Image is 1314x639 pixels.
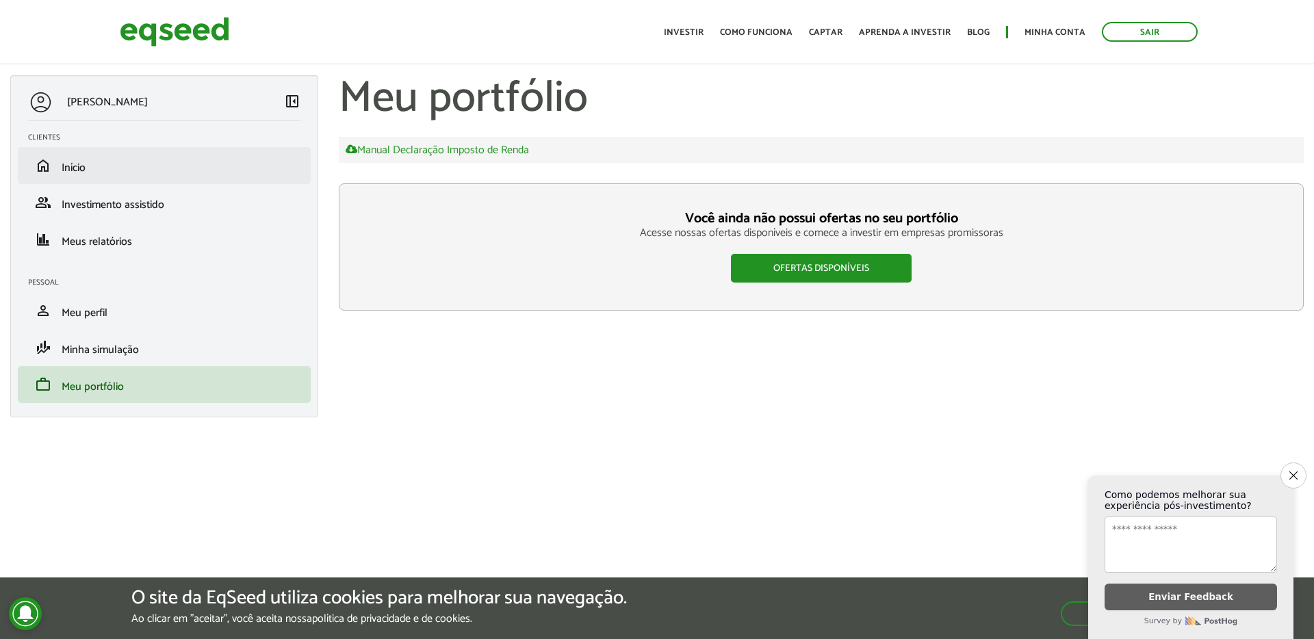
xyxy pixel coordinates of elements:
[284,93,300,109] span: left_panel_close
[131,612,627,625] p: Ao clicar em "aceitar", você aceita nossa .
[62,304,107,322] span: Meu perfil
[1061,601,1183,626] button: Aceitar
[28,339,300,356] a: finance_modeMinha simulação
[1025,28,1085,37] a: Minha conta
[35,231,51,248] span: finance
[62,233,132,251] span: Meus relatórios
[18,184,311,221] li: Investimento assistido
[62,159,86,177] span: Início
[28,302,300,319] a: personMeu perfil
[28,133,311,142] h2: Clientes
[967,28,990,37] a: Blog
[339,75,1304,123] h1: Meu portfólio
[18,221,311,258] li: Meus relatórios
[1102,22,1198,42] a: Sair
[18,292,311,329] li: Meu perfil
[731,254,912,283] a: Ofertas disponíveis
[720,28,793,37] a: Como funciona
[131,588,627,609] h5: O site da EqSeed utiliza cookies para melhorar sua navegação.
[664,28,704,37] a: Investir
[120,14,229,50] img: EqSeed
[28,376,300,393] a: workMeu portfólio
[18,366,311,403] li: Meu portfólio
[35,194,51,211] span: group
[312,614,470,625] a: política de privacidade e de cookies
[346,144,529,156] a: Manual Declaração Imposto de Renda
[35,376,51,393] span: work
[35,339,51,356] span: finance_mode
[28,194,300,211] a: groupInvestimento assistido
[859,28,951,37] a: Aprenda a investir
[809,28,842,37] a: Captar
[367,226,1276,239] p: Acesse nossas ofertas disponíveis e comece a investir em empresas promissoras
[18,147,311,184] li: Início
[284,93,300,112] a: Colapsar menu
[35,157,51,174] span: home
[35,302,51,319] span: person
[28,157,300,174] a: homeInício
[62,341,139,359] span: Minha simulação
[367,211,1276,226] h3: Você ainda não possui ofertas no seu portfólio
[18,329,311,366] li: Minha simulação
[67,96,148,109] p: [PERSON_NAME]
[62,196,164,214] span: Investimento assistido
[62,378,124,396] span: Meu portfólio
[28,231,300,248] a: financeMeus relatórios
[28,278,311,287] h2: Pessoal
